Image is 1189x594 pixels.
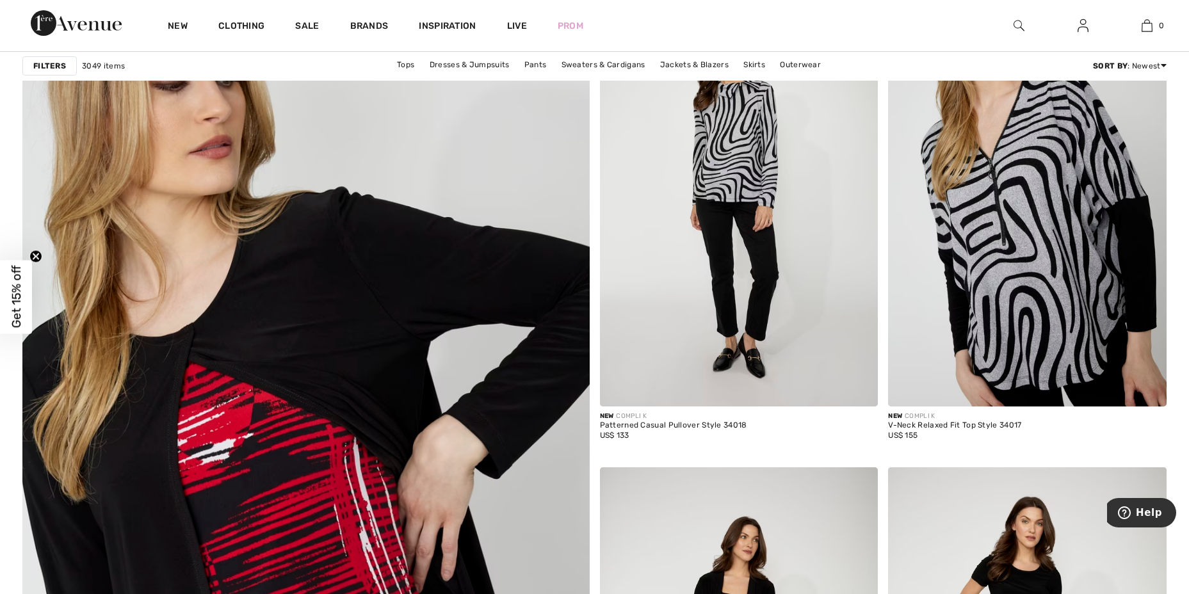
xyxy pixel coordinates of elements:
div: : Newest [1093,60,1167,72]
a: Live [507,19,527,33]
img: search the website [1014,18,1024,33]
a: Jackets & Blazers [654,56,735,73]
span: New [888,412,902,420]
a: Clothing [218,20,264,34]
a: New [168,20,188,34]
strong: Sort By [1093,61,1128,70]
a: Pants [518,56,553,73]
div: COMPLI K [600,412,747,421]
img: My Info [1078,18,1088,33]
a: Skirts [737,56,772,73]
img: 1ère Avenue [31,10,122,36]
span: 3049 items [82,60,125,72]
img: My Bag [1142,18,1153,33]
span: US$ 133 [600,431,629,440]
span: US$ 155 [888,431,918,440]
a: 0 [1115,18,1178,33]
a: Dresses & Jumpsuits [423,56,516,73]
a: Brands [350,20,389,34]
a: Sign In [1067,18,1099,34]
a: Tops [391,56,421,73]
span: Get 15% off [9,266,24,328]
a: Outerwear [773,56,827,73]
div: V-Neck Relaxed Fit Top Style 34017 [888,421,1021,430]
iframe: Opens a widget where you can find more information [1107,498,1176,530]
a: Sweaters & Cardigans [555,56,652,73]
span: 0 [1159,20,1164,31]
span: New [600,412,614,420]
strong: Filters [33,60,66,72]
a: Prom [558,19,583,33]
span: Inspiration [419,20,476,34]
button: Close teaser [29,250,42,263]
a: Sale [295,20,319,34]
div: Patterned Casual Pullover Style 34018 [600,421,747,430]
div: COMPLI K [888,412,1021,421]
